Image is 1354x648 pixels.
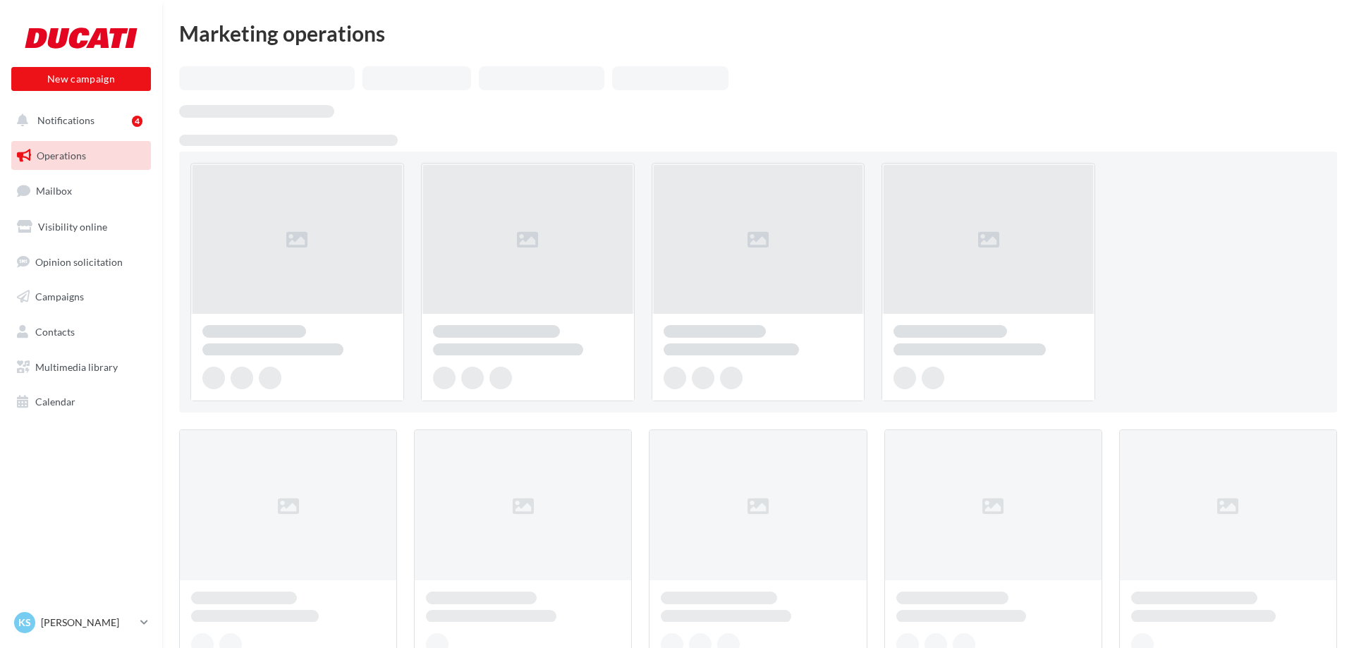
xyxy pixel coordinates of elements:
a: Opinion solicitation [8,247,154,277]
div: 4 [132,116,142,127]
a: Mailbox [8,176,154,206]
span: Multimedia library [35,361,118,373]
button: New campaign [11,67,151,91]
a: Operations [8,141,154,171]
button: Notifications 4 [8,106,148,135]
a: Multimedia library [8,353,154,382]
span: Mailbox [36,185,72,197]
span: Contacts [35,326,75,338]
div: Marketing operations [179,23,1337,44]
span: KS [18,616,31,630]
a: Calendar [8,387,154,417]
a: KS [PERSON_NAME] [11,609,151,636]
span: Calendar [35,396,75,408]
a: Contacts [8,317,154,347]
span: Visibility online [38,221,107,233]
a: Visibility online [8,212,154,242]
span: Operations [37,149,86,161]
span: Notifications [37,114,94,126]
span: Campaigns [35,291,84,302]
p: [PERSON_NAME] [41,616,135,630]
a: Campaigns [8,282,154,312]
span: Opinion solicitation [35,255,123,267]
